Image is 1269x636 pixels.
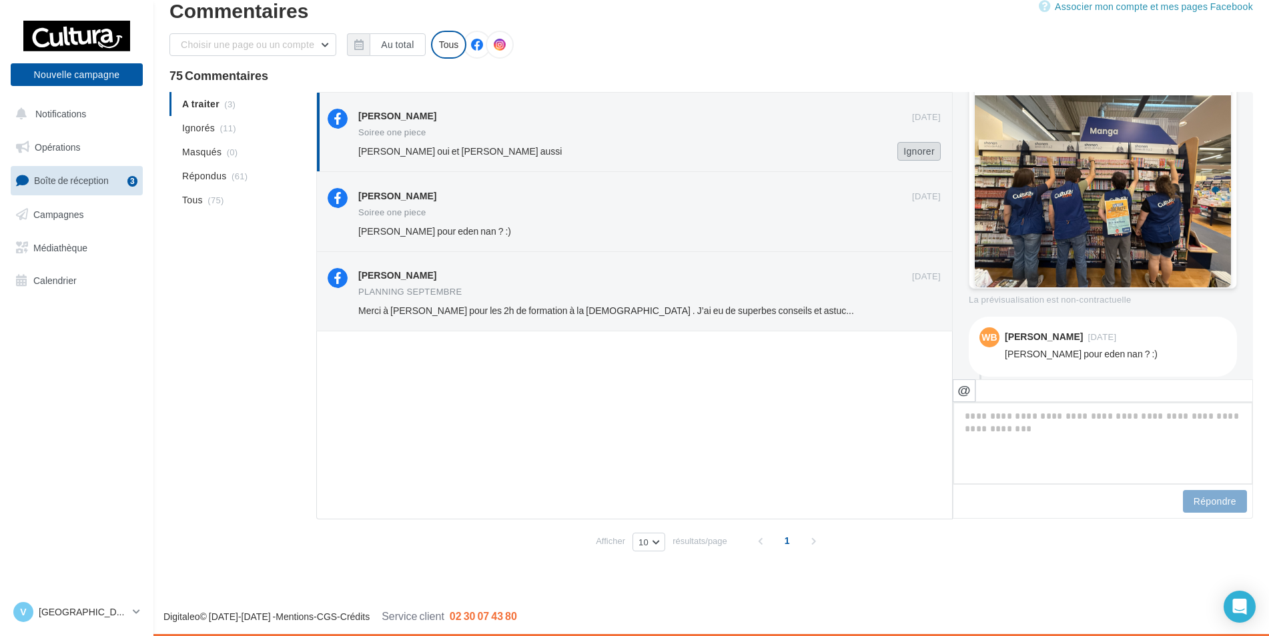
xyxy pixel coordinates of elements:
[673,535,727,547] span: résultats/page
[317,611,337,622] a: CGS
[981,331,997,344] span: WB
[182,145,222,159] span: Masqués
[897,142,941,161] button: Ignorer
[163,611,199,622] a: Digitaleo
[220,123,236,133] span: (11)
[912,191,941,203] span: [DATE]
[358,145,562,157] span: [PERSON_NAME] oui et [PERSON_NAME] aussi
[358,287,462,296] div: PLANNING SEPTEMBRE
[276,611,314,622] a: Mentions
[358,269,436,282] div: [PERSON_NAME]
[33,275,77,286] span: Calendrier
[127,176,137,187] div: 3
[8,234,145,262] a: Médiathèque
[358,128,426,137] div: Soiree one piece
[347,33,425,56] button: Au total
[8,267,145,295] a: Calendrier
[35,141,80,153] span: Opérations
[632,533,665,551] button: 10
[639,537,649,547] span: 10
[35,108,86,119] span: Notifications
[34,175,109,186] span: Boîte de réception
[20,605,26,619] span: V
[358,189,436,203] div: [PERSON_NAME]
[181,39,314,50] span: Choisir une page ou un compte
[912,111,941,123] span: [DATE]
[431,31,467,59] div: Tous
[169,33,336,56] button: Choisir une page ou un compte
[39,605,127,619] p: [GEOGRAPHIC_DATA]
[358,305,898,316] span: Merci à [PERSON_NAME] pour les 2h de formation à la [DEMOGRAPHIC_DATA] . J’ai eu de superbes cons...
[33,209,84,220] span: Campagnes
[596,535,625,547] span: Afficher
[11,599,143,625] a: V [GEOGRAPHIC_DATA]
[358,109,436,123] div: [PERSON_NAME]
[182,169,227,183] span: Répondus
[370,33,425,56] button: Au total
[450,609,517,622] span: 02 30 07 43 80
[969,289,1237,306] div: La prévisualisation est non-contractuelle
[182,121,215,135] span: Ignorés
[207,195,224,205] span: (75)
[358,225,511,237] span: [PERSON_NAME] pour eden nan ? :)
[8,133,145,161] a: Opérations
[232,171,248,181] span: (61)
[182,193,203,207] span: Tous
[227,147,238,157] span: (0)
[777,530,798,551] span: 1
[8,201,145,229] a: Campagnes
[1005,347,1226,361] div: [PERSON_NAME] pour eden nan ? :)
[11,63,143,86] button: Nouvelle campagne
[340,611,370,622] a: Crédits
[1005,332,1083,341] div: [PERSON_NAME]
[382,609,444,622] span: Service client
[1224,591,1256,623] div: Open Intercom Messenger
[957,384,971,396] i: @
[33,241,87,253] span: Médiathèque
[953,379,975,402] button: @
[8,166,145,195] a: Boîte de réception3
[912,271,941,283] span: [DATE]
[358,208,426,217] div: Soiree one piece
[169,69,1253,81] div: 75 Commentaires
[8,100,140,128] button: Notifications
[163,611,517,622] span: © [DATE]-[DATE] - - -
[1088,333,1116,341] span: [DATE]
[1183,490,1247,513] button: Répondre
